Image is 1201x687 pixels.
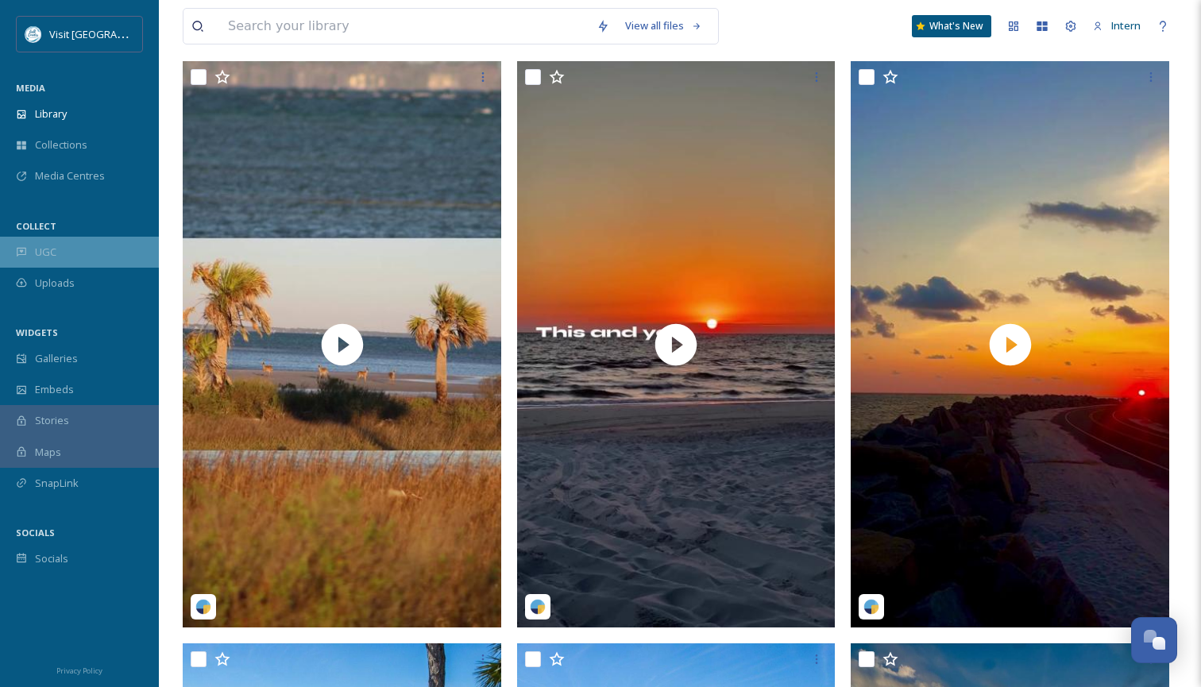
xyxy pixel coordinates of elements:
span: SOCIALS [16,527,55,538]
a: Privacy Policy [56,660,102,679]
input: Search your library [220,9,589,44]
span: Stories [35,413,69,428]
span: Privacy Policy [56,666,102,676]
a: What's New [912,15,991,37]
img: thumbnail [851,61,1169,627]
span: Media Centres [35,168,105,183]
img: snapsea-logo.png [530,599,546,615]
span: Intern [1111,18,1141,33]
span: WIDGETS [16,326,58,338]
span: Uploads [35,276,75,291]
a: View all files [617,10,710,41]
span: Galleries [35,351,78,366]
span: COLLECT [16,220,56,232]
span: Visit [GEOGRAPHIC_DATA] [49,26,172,41]
button: Open Chat [1131,617,1177,663]
img: download%20%282%29.png [25,26,41,42]
span: MEDIA [16,82,45,94]
img: snapsea-logo.png [195,599,211,615]
span: UGC [35,245,56,260]
a: Intern [1085,10,1149,41]
span: SnapLink [35,476,79,491]
span: Maps [35,445,61,460]
span: Collections [35,137,87,152]
span: Library [35,106,67,122]
span: Socials [35,551,68,566]
img: thumbnail [183,61,501,627]
img: snapsea-logo.png [863,599,879,615]
img: thumbnail [517,61,836,627]
span: Embeds [35,382,74,397]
